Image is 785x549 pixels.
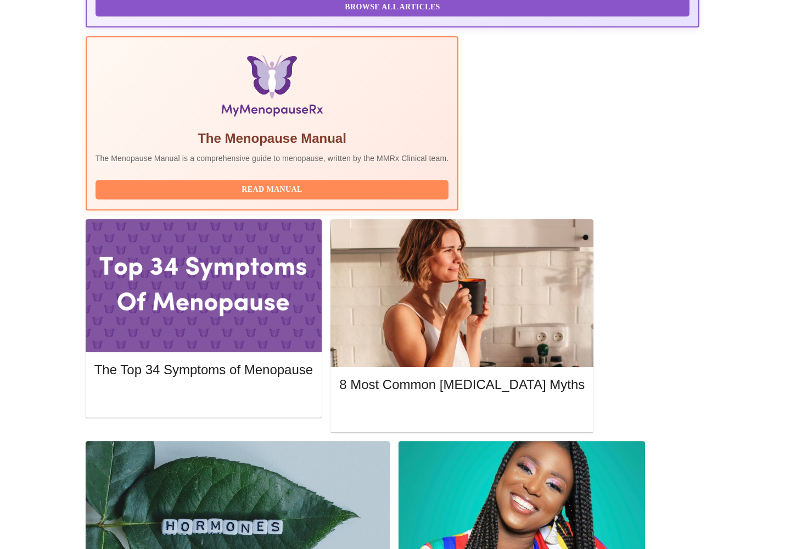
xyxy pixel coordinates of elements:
a: Read Manual [96,184,452,193]
h5: 8 Most Common [MEDICAL_DATA] Myths [339,376,585,393]
button: Read More [94,389,313,408]
a: Read More [339,408,587,417]
span: Read Manual [106,183,438,197]
button: Read More [339,404,585,423]
h5: The Menopause Manual [96,130,449,147]
span: Read More [350,407,574,420]
a: Browse All Articles [96,2,693,11]
span: Read More [105,391,302,405]
span: Browse All Articles [106,1,679,14]
p: The Menopause Manual is a comprehensive guide to menopause, written by the MMRx Clinical team. [96,153,449,164]
a: Read More [94,392,316,402]
img: Menopause Manual [152,55,392,121]
button: Read Manual [96,180,449,199]
h5: The Top 34 Symptoms of Menopause [94,361,313,379]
